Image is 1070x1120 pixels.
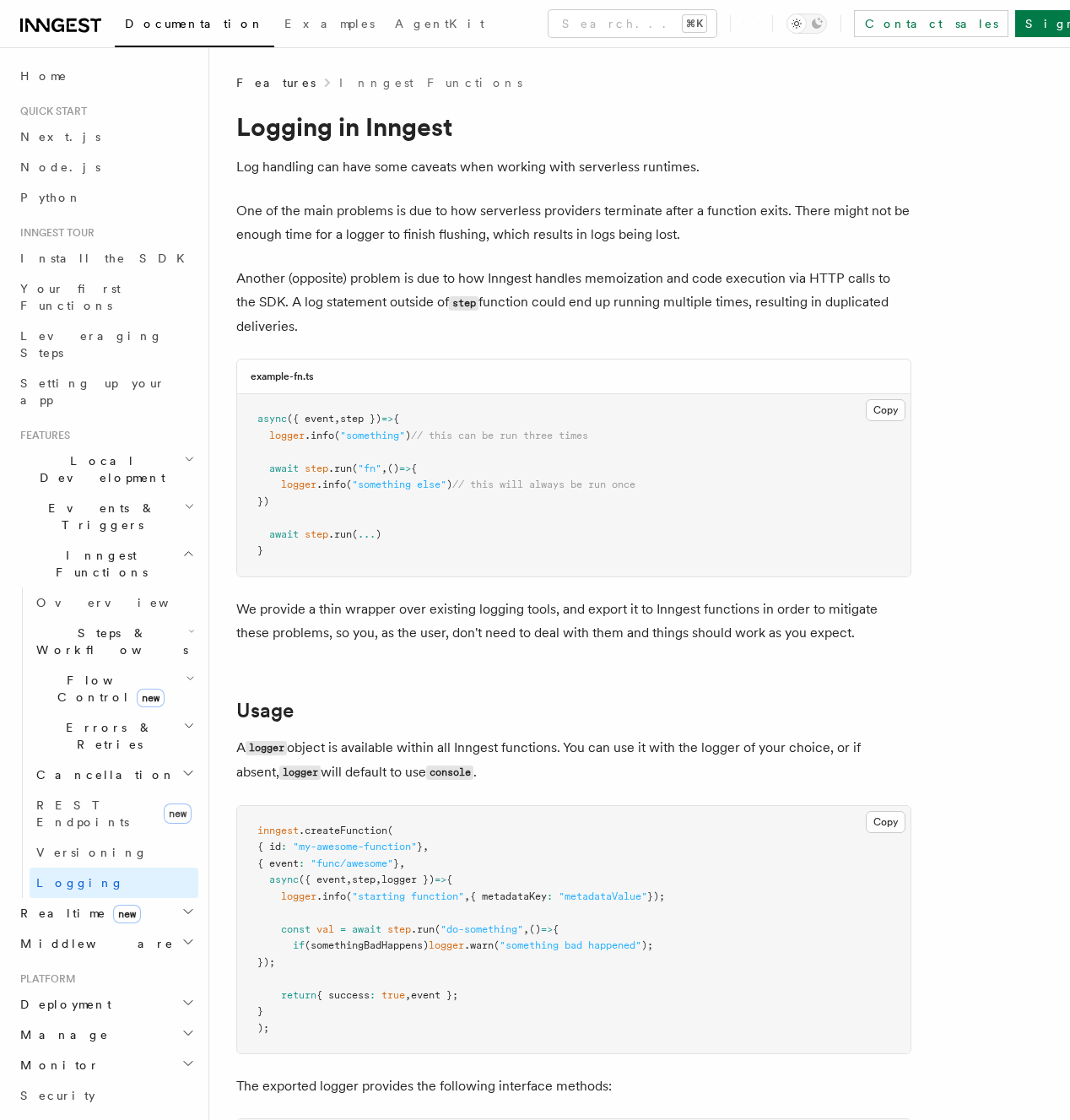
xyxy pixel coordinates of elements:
[446,874,452,885] span: {
[305,939,429,951] span: (somethingBadHappens)
[328,463,352,474] span: .run
[381,413,393,425] span: =>
[236,699,294,722] a: Usage
[14,122,198,152] a: Next.js
[14,1080,198,1111] a: Security
[257,413,287,425] span: async
[411,463,417,474] span: {
[340,430,405,441] span: "something"
[381,874,435,885] span: logger })
[14,587,198,898] div: Inngest Functions
[370,989,376,1001] span: :
[30,618,198,665] button: Steps & Workflows
[299,858,305,869] span: :
[305,528,328,540] span: step
[137,689,165,707] span: new
[647,890,665,902] span: });
[352,479,446,490] span: "something else"
[352,923,381,935] span: await
[387,825,393,836] span: (
[393,413,399,425] span: {
[20,68,68,84] span: Home
[269,874,299,885] span: async
[405,989,411,1001] span: ,
[257,858,299,869] span: { event
[30,837,198,868] a: Versioning
[559,890,647,902] span: "metadataValue"
[236,598,911,645] p: We provide a thin wrapper over existing logging tools, and export it to Inngest functions in orde...
[257,825,299,836] span: inngest
[236,267,911,338] p: Another (opposite) problem is due to how Inngest handles memoization and code execution via HTTP ...
[352,874,376,885] span: step
[14,1057,100,1074] span: Monitor
[316,479,346,490] span: .info
[30,712,198,760] button: Errors & Retries
[541,923,553,935] span: =>
[346,479,352,490] span: (
[426,766,473,780] code: console
[346,890,352,902] span: (
[14,500,184,533] span: Events & Triggers
[236,155,911,179] p: Log handling can have some caveats when working with serverless runtimes.
[14,182,198,213] a: Python
[20,252,195,265] span: Install the SDK
[14,972,76,986] span: Platform
[411,923,435,935] span: .run
[281,923,311,935] span: const
[30,587,198,618] a: Overview
[36,596,210,609] span: Overview
[387,463,399,474] span: ()
[36,876,124,890] span: Logging
[14,446,198,493] button: Local Development
[20,130,100,143] span: Next.js
[683,15,706,32] kbd: ⌘K
[14,105,87,118] span: Quick start
[500,939,641,951] span: "something bad happened"
[281,989,316,1001] span: return
[14,368,198,415] a: Setting up your app
[352,528,358,540] span: (
[14,898,198,928] button: Realtimenew
[786,14,827,34] button: Toggle dark mode
[14,273,198,321] a: Your first Functions
[257,495,269,507] span: })
[549,10,716,37] button: Search...⌘K
[14,61,198,91] a: Home
[236,736,911,785] p: A object is available within all Inngest functions. You can use it with the logger of your choice...
[257,1005,263,1017] span: }
[279,766,321,780] code: logger
[30,625,188,658] span: Steps & Workflows
[293,841,417,852] span: "my-awesome-function"
[287,413,334,425] span: ({ event
[14,243,198,273] a: Install the SDK
[334,413,340,425] span: ,
[257,1022,269,1034] span: );
[305,463,328,474] span: step
[14,928,198,959] button: Middleware
[299,874,346,885] span: ({ event
[387,923,411,935] span: step
[866,811,905,833] button: Copy
[340,923,346,935] span: =
[236,199,911,246] p: One of the main problems is due to how serverless providers terminate after a function exits. The...
[339,74,522,91] a: Inngest Functions
[14,493,198,540] button: Events & Triggers
[236,111,911,142] h1: Logging in Inngest
[547,890,553,902] span: :
[164,803,192,824] span: new
[14,996,111,1013] span: Deployment
[30,719,183,753] span: Errors & Retries
[411,989,458,1001] span: event };
[14,1050,198,1080] button: Monitor
[236,74,316,91] span: Features
[14,1026,109,1043] span: Manage
[464,890,470,902] span: ,
[340,413,381,425] span: step })
[257,544,263,556] span: }
[399,858,405,869] span: ,
[284,17,375,30] span: Examples
[36,846,148,859] span: Versioning
[30,760,198,790] button: Cancellation
[376,874,381,885] span: ,
[417,841,423,852] span: }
